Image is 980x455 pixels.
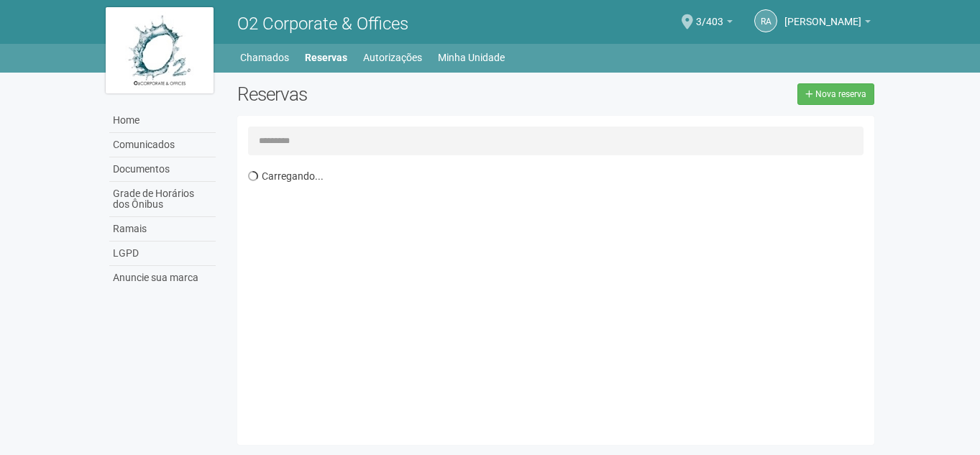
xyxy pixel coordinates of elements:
[240,47,289,68] a: Chamados
[784,18,871,29] a: [PERSON_NAME]
[797,83,874,105] a: Nova reserva
[438,47,505,68] a: Minha Unidade
[248,162,875,434] div: Carregando...
[109,133,216,157] a: Comunicados
[109,266,216,290] a: Anuncie sua marca
[784,2,861,27] span: Renata Alves de Oliveira
[237,83,545,105] h2: Reservas
[696,2,723,27] span: 3/403
[109,217,216,242] a: Ramais
[109,109,216,133] a: Home
[305,47,347,68] a: Reservas
[754,9,777,32] a: RA
[109,182,216,217] a: Grade de Horários dos Ônibus
[363,47,422,68] a: Autorizações
[696,18,733,29] a: 3/403
[109,157,216,182] a: Documentos
[815,89,866,99] span: Nova reserva
[106,7,214,93] img: logo.jpg
[109,242,216,266] a: LGPD
[237,14,408,34] span: O2 Corporate & Offices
